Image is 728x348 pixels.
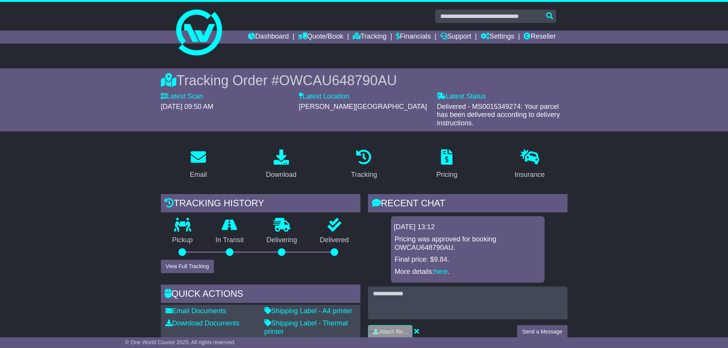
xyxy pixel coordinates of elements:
a: Support [440,31,471,44]
a: Dashboard [248,31,289,44]
p: Final price: $9.84. [395,256,541,264]
a: Reseller [524,31,556,44]
div: Pricing [436,170,457,180]
label: Latest Scan [161,92,203,101]
span: © One World Courier 2025. All rights reserved. [125,339,236,345]
a: Pricing [431,147,462,183]
span: Delivered - MS0015349274: Your parcel has been delivered according to delivery instructions. [437,103,560,127]
a: Shipping Label - A4 printer [264,307,352,315]
a: Download [261,147,302,183]
a: Financials [396,31,431,44]
div: [DATE] 13:12 [394,223,542,231]
button: Send a Message [517,325,567,338]
a: Shipping Label - Thermal printer [264,319,348,335]
label: Latest Status [437,92,486,101]
a: here [434,268,448,275]
a: Insurance [510,147,550,183]
span: OWCAU648790AU [279,73,397,88]
a: Settings [481,31,514,44]
p: Pickup [161,236,204,244]
div: Insurance [515,170,545,180]
a: Email Documents [165,307,226,315]
a: Download Documents [165,319,240,327]
button: View Full Tracking [161,260,214,273]
div: Tracking history [161,194,360,215]
p: Delivering [255,236,309,244]
a: Email [185,147,212,183]
div: Quick Actions [161,285,360,305]
span: [PERSON_NAME][GEOGRAPHIC_DATA] [299,103,427,110]
span: [DATE] 09:50 AM [161,103,214,110]
p: In Transit [204,236,255,244]
p: More details: . [395,268,541,276]
div: Tracking Order # [161,72,567,89]
div: RECENT CHAT [368,194,567,215]
div: Download [266,170,297,180]
a: Quote/Book [298,31,343,44]
a: Tracking [346,147,382,183]
p: Pricing was approved for booking OWCAU648790AU. [395,235,541,252]
a: Tracking [353,31,386,44]
p: Delivered [308,236,360,244]
div: Email [190,170,207,180]
label: Latest Location [299,92,349,101]
div: Tracking [351,170,377,180]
